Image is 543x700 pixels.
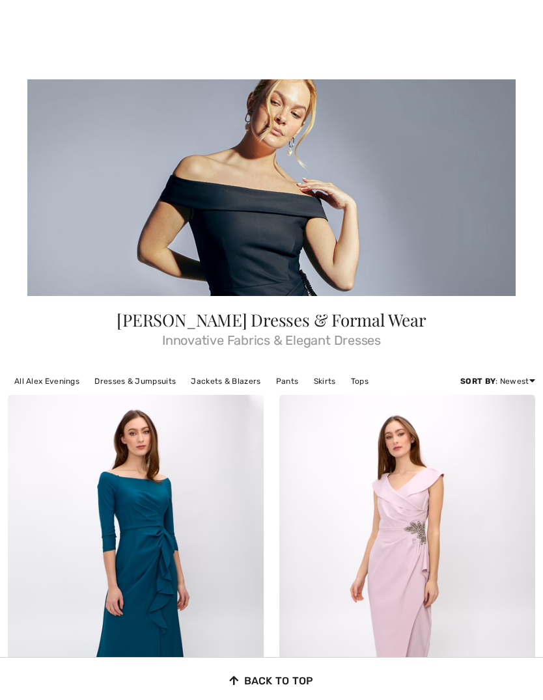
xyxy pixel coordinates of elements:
[270,373,305,390] a: Pants
[460,375,535,387] div: : Newest
[8,373,86,390] a: All Alex Evenings
[117,308,426,331] span: [PERSON_NAME] Dresses & Formal Wear
[8,329,535,347] span: Innovative Fabrics & Elegant Dresses
[344,373,375,390] a: Tops
[88,373,182,390] a: Dresses & Jumpsuits
[27,79,516,296] img: Alex Evenings Dresses & Formal Wear
[307,373,342,390] a: Skirts
[184,373,267,390] a: Jackets & Blazers
[460,377,495,386] strong: Sort By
